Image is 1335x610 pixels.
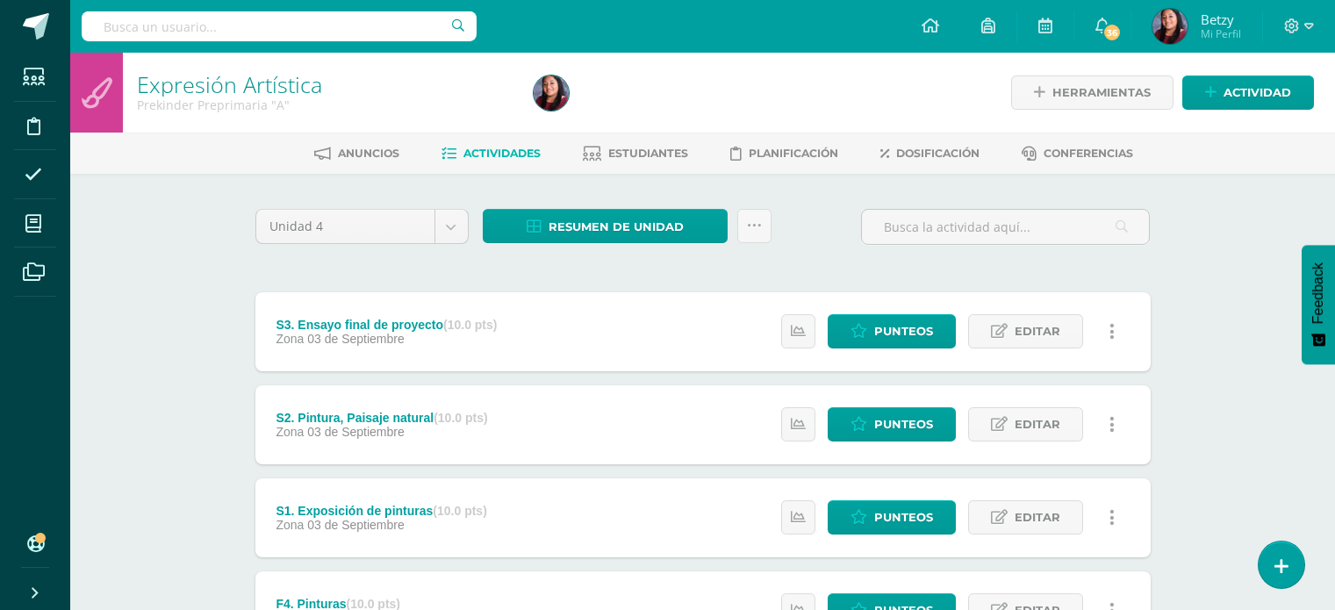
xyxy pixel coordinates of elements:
input: Busca un usuario... [82,11,477,41]
div: Prekinder Preprimaria 'A' [137,97,513,113]
span: Punteos [874,408,933,441]
span: Actividad [1224,76,1291,109]
a: Estudiantes [583,140,688,168]
span: 03 de Septiembre [307,425,405,439]
a: Punteos [828,407,956,441]
span: Dosificación [896,147,980,160]
span: Planificación [749,147,838,160]
a: Unidad 4 [256,210,468,243]
a: Herramientas [1011,75,1174,110]
span: Mi Perfil [1201,26,1241,41]
span: Punteos [874,501,933,534]
a: Planificación [730,140,838,168]
input: Busca la actividad aquí... [862,210,1149,244]
a: Anuncios [314,140,399,168]
a: Resumen de unidad [483,209,728,243]
span: Unidad 4 [269,210,421,243]
strong: (10.0 pts) [433,504,486,518]
div: S1. Exposición de pinturas [276,504,486,518]
span: Editar [1015,315,1060,348]
span: Conferencias [1044,147,1133,160]
h1: Expresión Artística [137,72,513,97]
span: Zona [276,425,304,439]
a: Actividad [1182,75,1314,110]
div: S3. Ensayo final de proyecto [276,318,497,332]
span: Herramientas [1052,76,1151,109]
span: 03 de Septiembre [307,332,405,346]
a: Conferencias [1022,140,1133,168]
span: Editar [1015,408,1060,441]
span: Anuncios [338,147,399,160]
span: Punteos [874,315,933,348]
strong: (10.0 pts) [434,411,487,425]
img: e3ef1c2e9fb4cf0091d72784ffee823d.png [1152,9,1188,44]
strong: (10.0 pts) [443,318,497,332]
span: 36 [1102,23,1122,42]
a: Dosificación [880,140,980,168]
span: Editar [1015,501,1060,534]
a: Punteos [828,500,956,535]
span: Feedback [1310,262,1326,324]
div: S2. Pintura, Paisaje natural [276,411,487,425]
span: Resumen de unidad [549,211,684,243]
span: Zona [276,332,304,346]
a: Expresión Artística [137,69,322,99]
span: Estudiantes [608,147,688,160]
img: e3ef1c2e9fb4cf0091d72784ffee823d.png [534,75,569,111]
a: Punteos [828,314,956,348]
button: Feedback - Mostrar encuesta [1302,245,1335,364]
span: Actividades [463,147,541,160]
a: Actividades [441,140,541,168]
span: Zona [276,518,304,532]
span: 03 de Septiembre [307,518,405,532]
span: Betzy [1201,11,1241,28]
